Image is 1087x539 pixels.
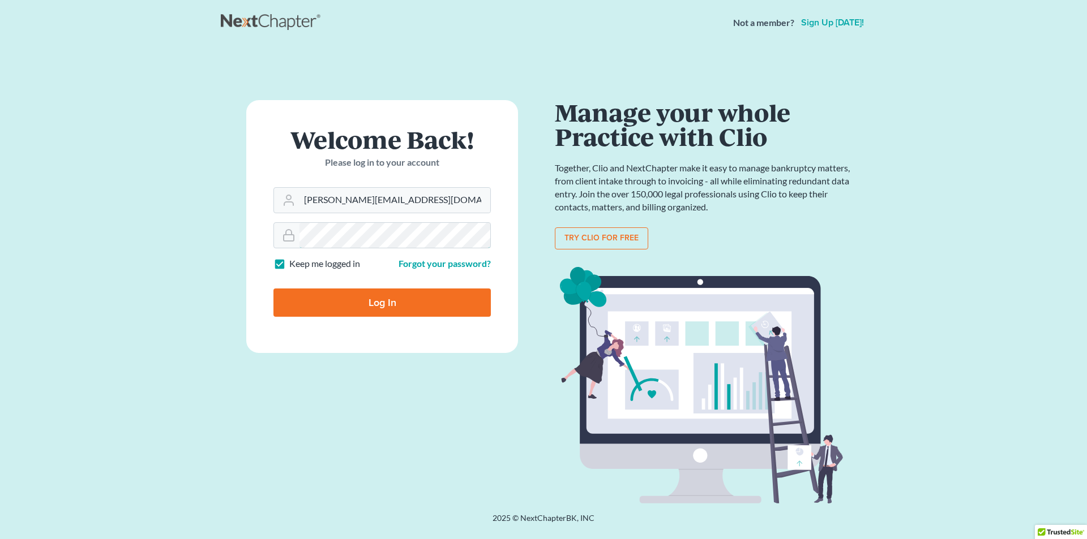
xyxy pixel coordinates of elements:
[299,188,490,213] input: Email Address
[273,156,491,169] p: Please log in to your account
[273,127,491,152] h1: Welcome Back!
[273,288,491,317] input: Log In
[399,258,491,269] a: Forgot your password?
[289,257,360,270] label: Keep me logged in
[555,227,648,250] a: Try clio for free
[555,100,855,148] h1: Manage your whole Practice with Clio
[555,263,855,508] img: clio_bg-1f7fd5e12b4bb4ecf8b57ca1a7e67e4ff233b1f5529bdf2c1c242739b0445cb7.svg
[555,162,855,213] p: Together, Clio and NextChapter make it easy to manage bankruptcy matters, from client intake thro...
[221,512,866,533] div: 2025 © NextChapterBK, INC
[799,18,866,27] a: Sign up [DATE]!
[733,16,794,29] strong: Not a member?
